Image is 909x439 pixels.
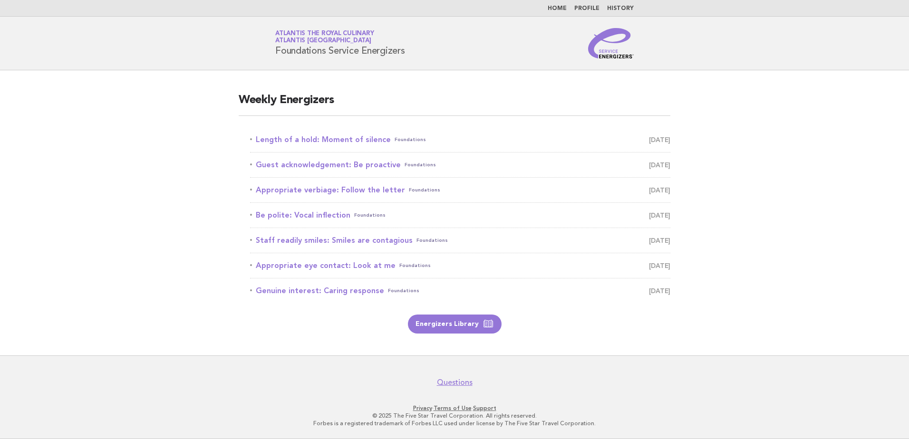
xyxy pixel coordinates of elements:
[437,378,473,387] a: Questions
[250,284,670,297] a: Genuine interest: Caring responseFoundations [DATE]
[250,158,670,172] a: Guest acknowledgement: Be proactiveFoundations [DATE]
[548,6,567,11] a: Home
[250,133,670,146] a: Length of a hold: Moment of silenceFoundations [DATE]
[239,93,670,116] h2: Weekly Energizers
[275,30,374,44] a: Atlantis the Royal CulinaryAtlantis [GEOGRAPHIC_DATA]
[250,234,670,247] a: Staff readily smiles: Smiles are contagiousFoundations [DATE]
[409,183,440,197] span: Foundations
[649,284,670,297] span: [DATE]
[649,234,670,247] span: [DATE]
[588,28,634,58] img: Service Energizers
[649,209,670,222] span: [DATE]
[416,234,448,247] span: Foundations
[275,31,405,56] h1: Foundations Service Energizers
[408,315,502,334] a: Energizers Library
[399,259,431,272] span: Foundations
[250,183,670,197] a: Appropriate verbiage: Follow the letterFoundations [DATE]
[164,420,745,427] p: Forbes is a registered trademark of Forbes LLC used under license by The Five Star Travel Corpora...
[250,259,670,272] a: Appropriate eye contact: Look at meFoundations [DATE]
[275,38,371,44] span: Atlantis [GEOGRAPHIC_DATA]
[473,405,496,411] a: Support
[388,284,419,297] span: Foundations
[395,133,426,146] span: Foundations
[607,6,634,11] a: History
[649,158,670,172] span: [DATE]
[434,405,472,411] a: Terms of Use
[250,209,670,222] a: Be polite: Vocal inflectionFoundations [DATE]
[649,259,670,272] span: [DATE]
[164,404,745,412] p: · ·
[405,158,436,172] span: Foundations
[649,133,670,146] span: [DATE]
[354,209,386,222] span: Foundations
[413,405,432,411] a: Privacy
[574,6,600,11] a: Profile
[164,412,745,420] p: © 2025 The Five Star Travel Corporation. All rights reserved.
[649,183,670,197] span: [DATE]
